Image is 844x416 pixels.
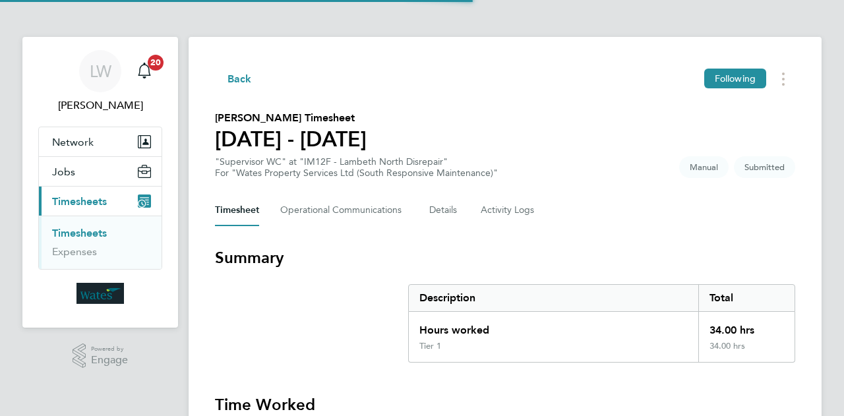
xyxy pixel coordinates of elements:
[52,136,94,148] span: Network
[215,71,252,87] button: Back
[52,245,97,258] a: Expenses
[131,50,158,92] a: 20
[39,216,162,269] div: Timesheets
[698,341,795,362] div: 34.00 hrs
[679,156,729,178] span: This timesheet was manually created.
[76,283,124,304] img: wates-logo-retina.png
[39,187,162,216] button: Timesheets
[215,110,367,126] h2: [PERSON_NAME] Timesheet
[734,156,795,178] span: This timesheet is Submitted.
[52,165,75,178] span: Jobs
[52,227,107,239] a: Timesheets
[148,55,164,71] span: 20
[91,343,128,355] span: Powered by
[409,312,698,341] div: Hours worked
[698,285,795,311] div: Total
[91,355,128,366] span: Engage
[227,71,252,87] span: Back
[771,69,795,89] button: Timesheets Menu
[408,284,795,363] div: Summary
[704,69,766,88] button: Following
[215,167,498,179] div: For "Wates Property Services Ltd (South Responsive Maintenance)"
[38,50,162,113] a: LW[PERSON_NAME]
[90,63,111,80] span: LW
[280,194,408,226] button: Operational Communications
[22,37,178,328] nav: Main navigation
[409,285,698,311] div: Description
[419,341,441,351] div: Tier 1
[215,156,498,179] div: "Supervisor WC" at "IM12F - Lambeth North Disrepair"
[73,343,129,369] a: Powered byEngage
[715,73,756,84] span: Following
[215,126,367,152] h1: [DATE] - [DATE]
[38,98,162,113] span: Lauren Wood
[215,394,795,415] h3: Time Worked
[429,194,460,226] button: Details
[52,195,107,208] span: Timesheets
[698,312,795,341] div: 34.00 hrs
[39,127,162,156] button: Network
[481,194,536,226] button: Activity Logs
[215,247,795,268] h3: Summary
[38,283,162,304] a: Go to home page
[39,157,162,186] button: Jobs
[215,194,259,226] button: Timesheet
